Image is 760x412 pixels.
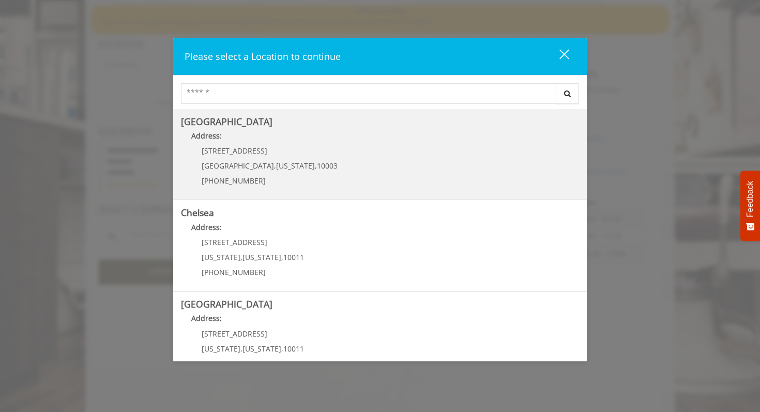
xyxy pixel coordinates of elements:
[181,298,272,310] b: [GEOGRAPHIC_DATA]
[276,161,315,171] span: [US_STATE]
[202,252,240,262] span: [US_STATE]
[315,161,317,171] span: ,
[202,329,267,339] span: [STREET_ADDRESS]
[191,131,222,141] b: Address:
[281,252,283,262] span: ,
[202,344,240,354] span: [US_STATE]
[746,181,755,217] span: Feedback
[283,252,304,262] span: 10011
[242,252,281,262] span: [US_STATE]
[202,176,266,186] span: [PHONE_NUMBER]
[740,171,760,241] button: Feedback - Show survey
[283,344,304,354] span: 10011
[181,83,556,104] input: Search Center
[181,83,579,109] div: Center Select
[202,161,274,171] span: [GEOGRAPHIC_DATA]
[185,50,341,63] span: Please select a Location to continue
[561,90,573,97] i: Search button
[242,344,281,354] span: [US_STATE]
[181,206,214,219] b: Chelsea
[191,313,222,323] b: Address:
[281,344,283,354] span: ,
[181,115,272,128] b: [GEOGRAPHIC_DATA]
[240,344,242,354] span: ,
[202,237,267,247] span: [STREET_ADDRESS]
[540,46,575,67] button: close dialog
[240,252,242,262] span: ,
[317,161,338,171] span: 10003
[274,161,276,171] span: ,
[191,222,222,232] b: Address:
[548,49,568,64] div: close dialog
[202,146,267,156] span: [STREET_ADDRESS]
[202,267,266,277] span: [PHONE_NUMBER]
